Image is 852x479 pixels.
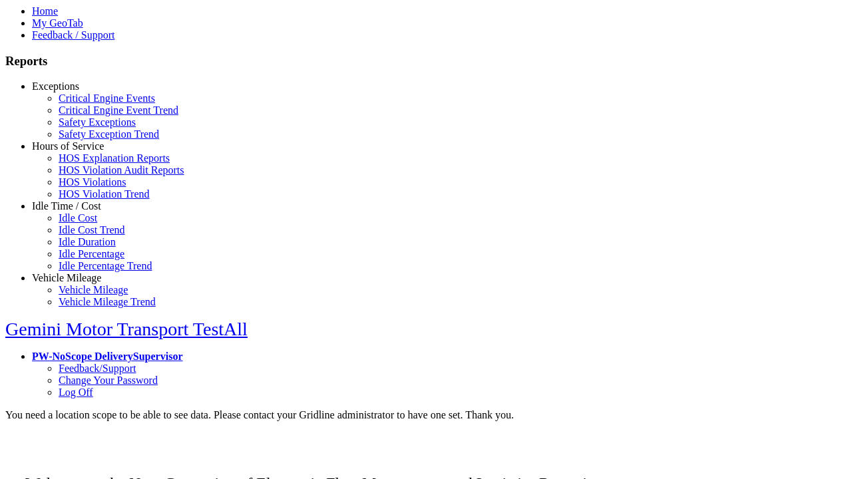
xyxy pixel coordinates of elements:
a: Idle Duration [59,236,116,247]
a: Safety Exceptions [59,116,136,128]
a: Exceptions [32,80,79,92]
a: HOS Violation Audit Reports [59,164,184,176]
a: Critical Engine Events [59,92,155,104]
a: Log Off [59,387,93,398]
a: Idle Cost [59,212,97,224]
a: Idle Time / Cost [32,200,101,212]
a: Gemini Motor Transport TestAll [5,319,248,339]
a: HOS Violations [59,176,126,188]
a: Change Your Password [59,375,158,386]
a: Hours of Service [32,140,104,152]
a: Vehicle Mileage Trend [59,296,156,307]
a: My GeoTab [32,17,83,29]
a: Vehicle Mileage [32,272,101,283]
a: Feedback / Support [32,29,114,41]
a: Home [32,5,58,17]
a: Idle Percentage [59,248,124,259]
a: PW-NoScope DeliverySupervisor [32,351,182,362]
a: Feedback/Support [59,363,136,374]
a: HOS Explanation Reports [59,152,170,164]
a: Idle Percentage Trend [59,260,152,271]
a: Safety Exception Trend [59,128,159,140]
a: Critical Engine Event Trend [59,104,178,116]
h3: Reports [5,54,847,69]
div: You need a location scope to be able to see data. Please contact your Gridline administrator to h... [5,409,847,421]
a: HOS Violation Trend [59,188,150,200]
a: Idle Cost Trend [59,224,125,236]
a: Vehicle Mileage [59,284,128,295]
